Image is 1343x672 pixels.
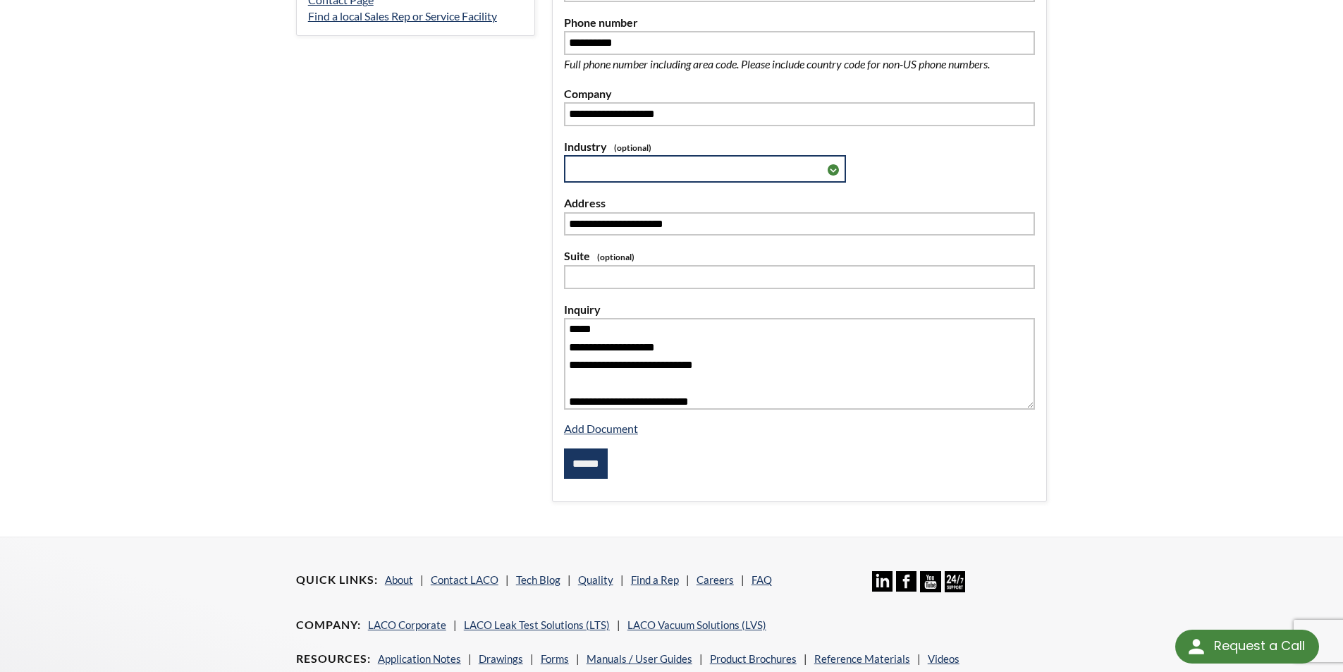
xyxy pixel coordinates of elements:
a: Find a Rep [631,573,679,586]
h4: Company [296,618,361,633]
img: 24/7 Support Icon [945,571,965,592]
a: LACO Vacuum Solutions (LVS) [627,618,766,631]
a: 24/7 Support [945,582,965,594]
div: Request a Call [1214,630,1305,662]
label: Company [564,85,1035,103]
a: Videos [928,652,959,665]
a: Manuals / User Guides [587,652,692,665]
a: LACO Leak Test Solutions (LTS) [464,618,610,631]
img: round button [1185,635,1208,658]
a: LACO Corporate [368,618,446,631]
label: Inquiry [564,300,1035,319]
h4: Quick Links [296,573,378,587]
label: Suite [564,247,1035,265]
a: Careers [697,573,734,586]
p: Full phone number including area code. Please include country code for non-US phone numbers. [564,55,1035,73]
a: Reference Materials [814,652,910,665]
a: Quality [578,573,613,586]
a: Product Brochures [710,652,797,665]
a: Drawings [479,652,523,665]
a: Tech Blog [516,573,560,586]
a: Add Document [564,422,638,435]
a: Contact LACO [431,573,498,586]
a: Find a local Sales Rep or Service Facility [308,9,497,23]
h4: Resources [296,652,371,666]
div: Request a Call [1175,630,1319,664]
a: Forms [541,652,569,665]
a: About [385,573,413,586]
a: FAQ [752,573,772,586]
label: Industry [564,138,1035,156]
label: Phone number [564,13,1035,32]
a: Application Notes [378,652,461,665]
label: Address [564,194,1035,212]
